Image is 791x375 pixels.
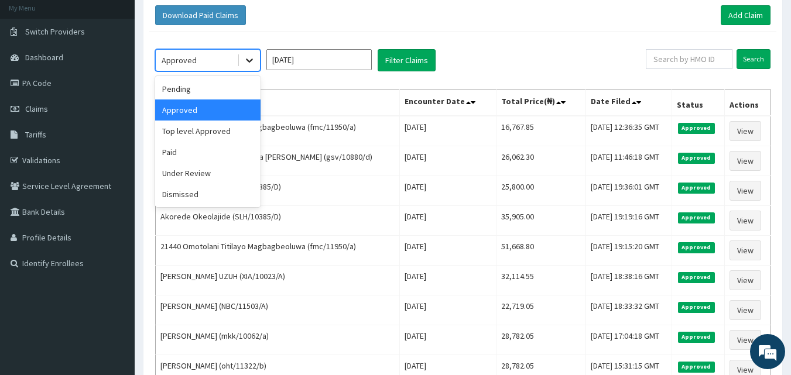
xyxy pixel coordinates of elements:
[730,300,761,320] a: View
[730,121,761,141] a: View
[156,116,400,146] td: 21440 Omotolani Titilayo Magbagbeoluwa (fmc/11950/a)
[156,236,400,266] td: 21440 Omotolani Titilayo Magbagbeoluwa (fmc/11950/a)
[155,184,261,205] div: Dismissed
[496,236,585,266] td: 51,668.80
[156,295,400,325] td: [PERSON_NAME] (NBC/11503/A)
[678,153,715,163] span: Approved
[25,26,85,37] span: Switch Providers
[496,90,585,116] th: Total Price(₦)
[730,270,761,290] a: View
[156,206,400,236] td: Akorede Okeolajide (SLH/10385/D)
[399,295,496,325] td: [DATE]
[156,90,400,116] th: Name
[678,272,715,283] span: Approved
[399,116,496,146] td: [DATE]
[585,266,672,295] td: [DATE] 18:38:16 GMT
[399,206,496,236] td: [DATE]
[399,176,496,206] td: [DATE]
[496,116,585,146] td: 16,767.85
[730,330,761,350] a: View
[68,113,162,231] span: We're online!
[155,121,261,142] div: Top level Approved
[399,236,496,266] td: [DATE]
[496,295,585,325] td: 22,719.05
[678,362,715,372] span: Approved
[155,142,261,163] div: Paid
[496,146,585,176] td: 26,062.30
[672,90,725,116] th: Status
[155,78,261,99] div: Pending
[399,90,496,116] th: Encounter Date
[730,211,761,230] a: View
[496,325,585,355] td: 28,782.05
[646,49,732,69] input: Search by HMO ID
[155,163,261,184] div: Under Review
[25,104,48,114] span: Claims
[156,266,400,295] td: [PERSON_NAME] UZUH (XIA/10023/A)
[156,146,400,176] td: [PERSON_NAME] Chimamanda [PERSON_NAME] (gsv/10880/d)
[22,59,47,88] img: d_794563401_company_1708531726252_794563401
[585,90,672,116] th: Date Filed
[585,206,672,236] td: [DATE] 19:19:16 GMT
[678,123,715,133] span: Approved
[399,325,496,355] td: [DATE]
[156,176,400,206] td: Akorede Okeolajide (SLH/10385/D)
[399,146,496,176] td: [DATE]
[678,302,715,312] span: Approved
[585,176,672,206] td: [DATE] 19:36:01 GMT
[378,49,436,71] button: Filter Claims
[585,146,672,176] td: [DATE] 11:46:18 GMT
[266,49,372,70] input: Select Month and Year
[737,49,771,69] input: Search
[399,266,496,295] td: [DATE]
[155,5,246,25] button: Download Paid Claims
[61,66,197,81] div: Chat with us now
[585,116,672,146] td: [DATE] 12:36:35 GMT
[162,54,197,66] div: Approved
[496,176,585,206] td: 25,800.00
[6,250,223,291] textarea: Type your message and hit 'Enter'
[496,206,585,236] td: 35,905.00
[155,99,261,121] div: Approved
[678,183,715,193] span: Approved
[678,242,715,253] span: Approved
[730,181,761,201] a: View
[678,212,715,223] span: Approved
[678,332,715,342] span: Approved
[496,266,585,295] td: 32,114.55
[156,325,400,355] td: [PERSON_NAME] (mkk/10062/a)
[730,151,761,171] a: View
[724,90,770,116] th: Actions
[730,240,761,260] a: View
[192,6,220,34] div: Minimize live chat window
[25,52,63,63] span: Dashboard
[585,325,672,355] td: [DATE] 17:04:18 GMT
[585,295,672,325] td: [DATE] 18:33:32 GMT
[585,236,672,266] td: [DATE] 19:15:20 GMT
[721,5,771,25] a: Add Claim
[25,129,46,140] span: Tariffs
